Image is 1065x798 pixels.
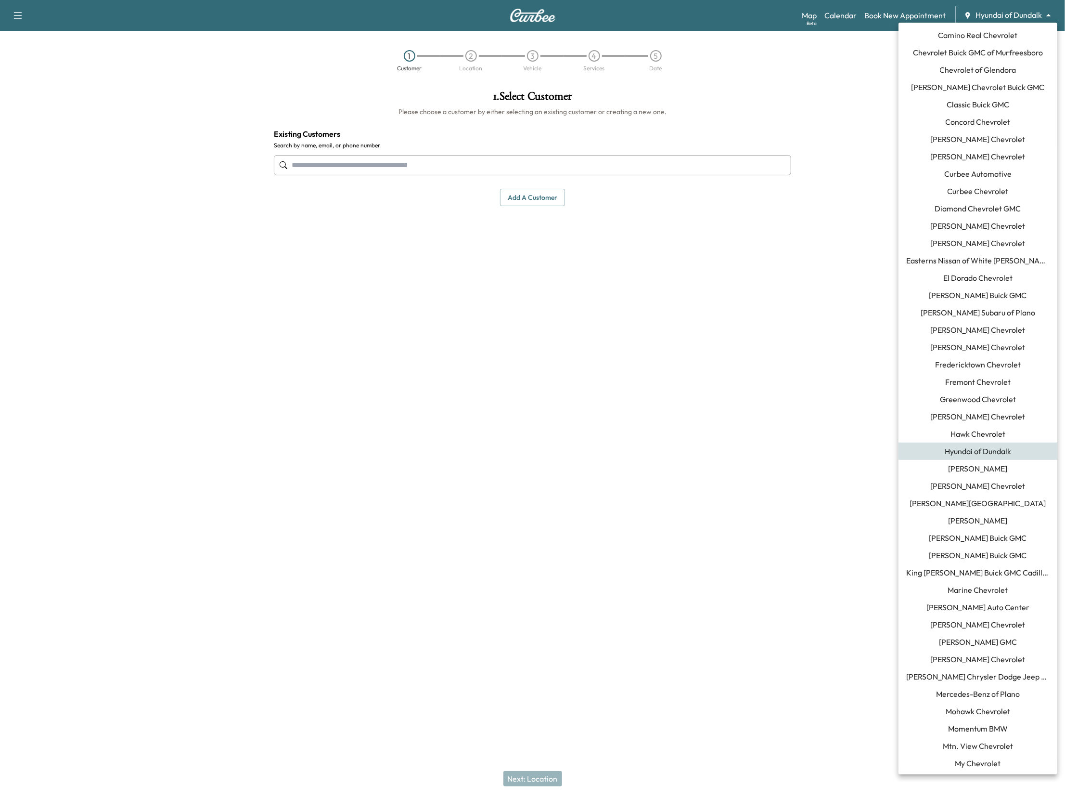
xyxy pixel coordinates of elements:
span: Classic Buick GMC [947,99,1009,110]
span: [PERSON_NAME] Chevrolet [931,411,1026,422]
span: [PERSON_NAME] Chevrolet [931,324,1026,336]
span: [PERSON_NAME] Buick GMC [929,289,1027,301]
span: El Dorado Chevrolet [943,272,1013,284]
span: [PERSON_NAME] Chevrolet [931,341,1026,353]
span: [PERSON_NAME] Buick GMC [929,532,1027,544]
span: Fremont Chevrolet [945,376,1011,388]
span: Curbee Automotive [944,168,1012,180]
span: [PERSON_NAME] [949,515,1008,526]
span: My Chevrolet [955,758,1001,769]
span: Mercedes-Benz of Plano [936,688,1020,700]
span: [PERSON_NAME][GEOGRAPHIC_DATA] [910,497,1046,509]
span: Diamond Chevrolet GMC [935,203,1021,214]
span: [PERSON_NAME] Chevrolet [931,480,1026,492]
span: Chevrolet of Glendora [940,64,1016,76]
span: King [PERSON_NAME] Buick GMC Cadillac [906,567,1050,578]
span: Camino Real Chevrolet [938,29,1018,41]
span: [PERSON_NAME] Chevrolet [931,220,1026,232]
span: Mohawk Chevrolet [946,706,1010,717]
span: Chevrolet Buick GMC of Murfreesboro [913,47,1043,58]
span: Hyundai of Dundalk [945,445,1011,457]
span: Mtn. View Chevrolet [943,740,1013,752]
span: [PERSON_NAME] Chevrolet [931,133,1026,145]
span: Hawk Chevrolet [950,428,1005,440]
span: Marine Chevrolet [948,584,1008,596]
span: [PERSON_NAME] Chevrolet [931,151,1026,162]
span: Concord Chevrolet [946,116,1011,128]
span: Fredericktown Chevrolet [935,359,1021,370]
span: [PERSON_NAME] GMC [939,636,1017,648]
span: [PERSON_NAME] Subaru of Plano [921,307,1035,318]
span: Momentum BMW [948,723,1008,734]
span: Easterns Nissan of White [PERSON_NAME] [906,255,1050,266]
span: [PERSON_NAME] Chevrolet Buick GMC [911,81,1045,93]
span: [PERSON_NAME] Buick GMC [929,549,1027,561]
span: Curbee Chevrolet [948,185,1009,197]
span: [PERSON_NAME] Chevrolet [931,619,1026,630]
span: [PERSON_NAME] [949,463,1008,474]
span: [PERSON_NAME] Chrysler Dodge Jeep RAM of [GEOGRAPHIC_DATA] [906,671,1050,682]
span: [PERSON_NAME] Chevrolet [931,654,1026,665]
span: Greenwood Chevrolet [940,393,1016,405]
span: [PERSON_NAME] Auto Center [926,602,1029,613]
span: [PERSON_NAME] Chevrolet [931,237,1026,249]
